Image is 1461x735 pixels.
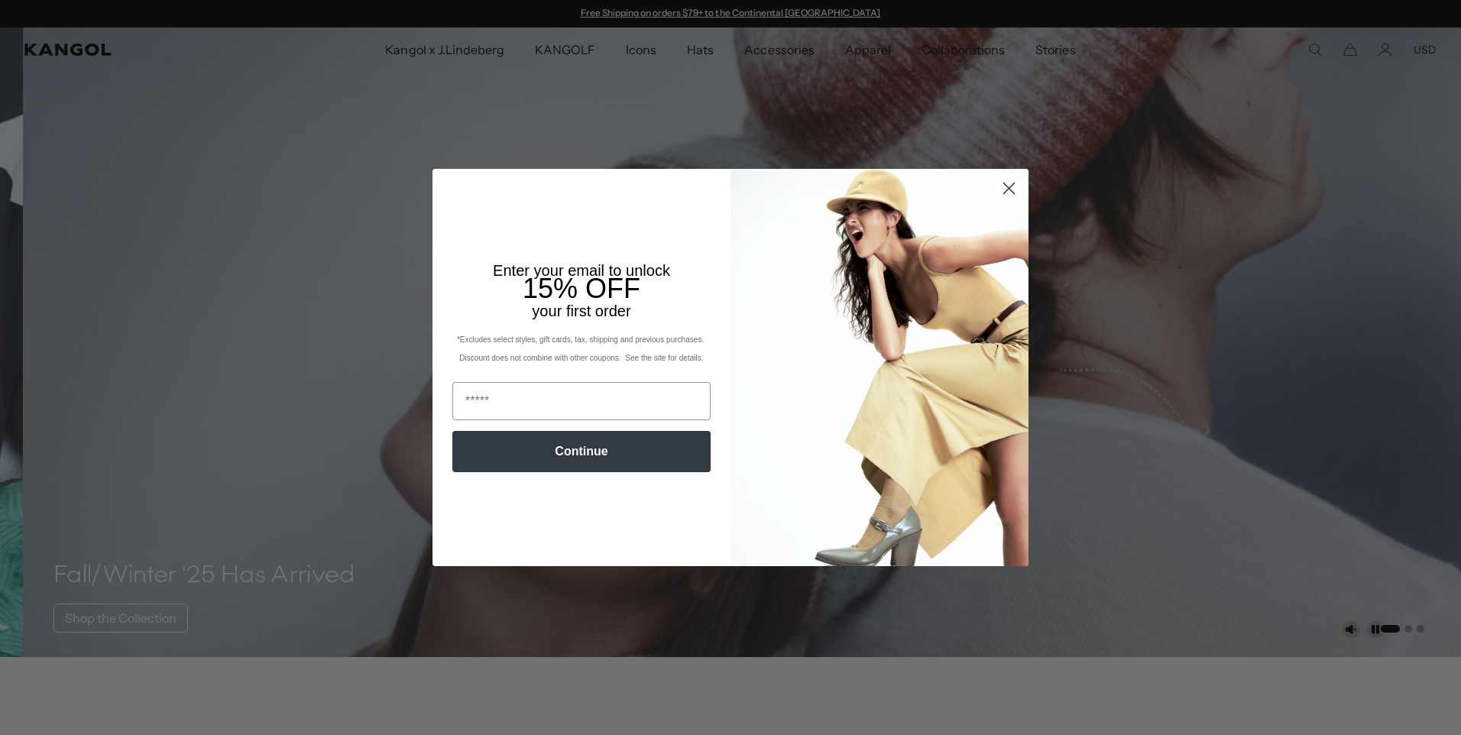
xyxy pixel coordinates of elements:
[452,431,711,472] button: Continue
[452,382,711,420] input: Email
[730,169,1029,566] img: 93be19ad-e773-4382-80b9-c9d740c9197f.jpeg
[532,303,630,319] span: your first order
[493,262,670,279] span: Enter your email to unlock
[457,335,706,362] span: *Excludes select styles, gift cards, tax, shipping and previous purchases. Discount does not comb...
[996,175,1022,202] button: Close dialog
[523,273,640,304] span: 15% OFF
